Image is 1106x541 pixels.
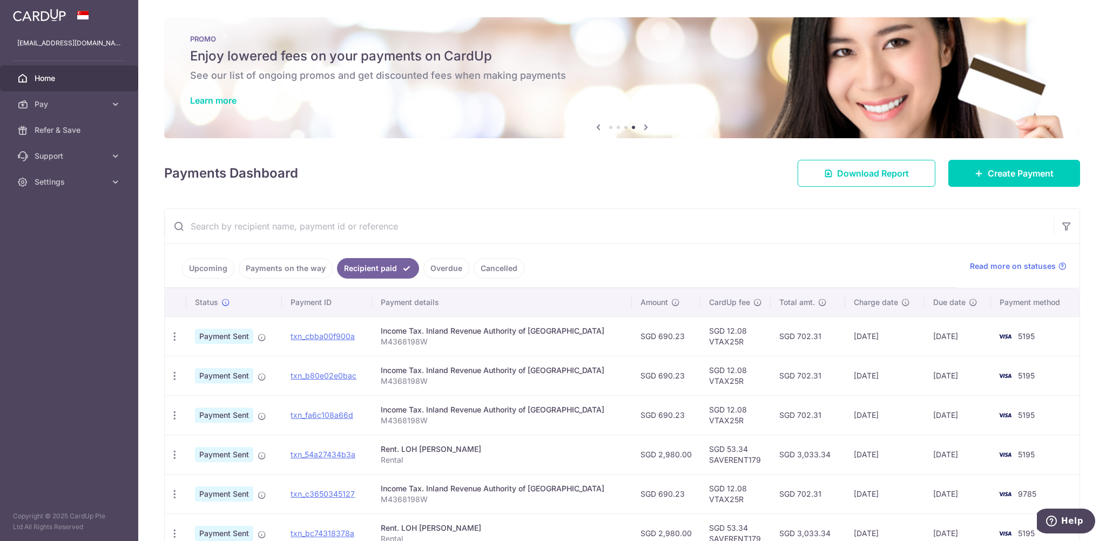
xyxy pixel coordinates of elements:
[948,160,1080,187] a: Create Payment
[381,415,624,426] p: M4368198W
[925,316,991,356] td: [DATE]
[925,356,991,395] td: [DATE]
[195,526,253,541] span: Payment Sent
[994,527,1016,540] img: Bank Card
[991,288,1080,316] th: Payment method
[798,160,935,187] a: Download Report
[381,483,624,494] div: Income Tax. Inland Revenue Authority of [GEOGRAPHIC_DATA]
[1018,332,1035,341] span: 5195
[381,365,624,376] div: Income Tax. Inland Revenue Authority of [GEOGRAPHIC_DATA]
[291,410,353,420] a: txn_fa6c108a66d
[1018,410,1035,420] span: 5195
[291,529,354,538] a: txn_bc74318378a
[195,447,253,462] span: Payment Sent
[381,404,624,415] div: Income Tax. Inland Revenue Authority of [GEOGRAPHIC_DATA]
[700,474,771,513] td: SGD 12.08 VTAX25R
[925,435,991,474] td: [DATE]
[1018,450,1035,459] span: 5195
[771,395,845,435] td: SGD 702.31
[632,316,700,356] td: SGD 690.23
[1037,509,1095,536] iframe: Opens a widget where you can find more information
[700,316,771,356] td: SGD 12.08 VTAX25R
[837,167,909,180] span: Download Report
[640,297,668,308] span: Amount
[381,455,624,465] p: Rental
[771,474,845,513] td: SGD 702.31
[381,336,624,347] p: M4368198W
[190,48,1054,65] h5: Enjoy lowered fees on your payments on CardUp
[164,164,298,183] h4: Payments Dashboard
[17,38,121,49] p: [EMAIL_ADDRESS][DOMAIN_NAME]
[994,488,1016,501] img: Bank Card
[845,474,925,513] td: [DATE]
[632,474,700,513] td: SGD 690.23
[164,17,1080,138] img: Latest Promos banner
[632,395,700,435] td: SGD 690.23
[35,99,106,110] span: Pay
[1018,371,1035,380] span: 5195
[845,356,925,395] td: [DATE]
[190,95,237,106] a: Learn more
[700,356,771,395] td: SGD 12.08 VTAX25R
[195,486,253,502] span: Payment Sent
[35,125,106,136] span: Refer & Save
[925,395,991,435] td: [DATE]
[700,395,771,435] td: SGD 12.08 VTAX25R
[632,356,700,395] td: SGD 690.23
[988,167,1054,180] span: Create Payment
[1018,529,1035,538] span: 5195
[994,330,1016,343] img: Bank Card
[845,395,925,435] td: [DATE]
[970,261,1067,272] a: Read more on statuses
[195,368,253,383] span: Payment Sent
[372,288,632,316] th: Payment details
[779,297,815,308] span: Total amt.
[845,316,925,356] td: [DATE]
[632,435,700,474] td: SGD 2,980.00
[700,435,771,474] td: SGD 53.34 SAVERENT179
[423,258,469,279] a: Overdue
[165,209,1054,244] input: Search by recipient name, payment id or reference
[291,371,356,380] a: txn_b80e02e0bac
[381,523,624,533] div: Rent. LOH [PERSON_NAME]
[35,73,106,84] span: Home
[771,356,845,395] td: SGD 702.31
[970,261,1056,272] span: Read more on statuses
[337,258,419,279] a: Recipient paid
[771,316,845,356] td: SGD 702.31
[709,297,750,308] span: CardUp fee
[282,288,372,316] th: Payment ID
[190,35,1054,43] p: PROMO
[381,376,624,387] p: M4368198W
[291,489,355,498] a: txn_c3650345127
[195,297,218,308] span: Status
[291,332,355,341] a: txn_cbba00f900a
[994,369,1016,382] img: Bank Card
[854,297,898,308] span: Charge date
[195,408,253,423] span: Payment Sent
[381,494,624,505] p: M4368198W
[1018,489,1036,498] span: 9785
[291,450,355,459] a: txn_54a27434b3a
[771,435,845,474] td: SGD 3,033.34
[35,177,106,187] span: Settings
[239,258,333,279] a: Payments on the way
[182,258,234,279] a: Upcoming
[925,474,991,513] td: [DATE]
[845,435,925,474] td: [DATE]
[994,409,1016,422] img: Bank Card
[195,329,253,344] span: Payment Sent
[933,297,966,308] span: Due date
[474,258,524,279] a: Cancelled
[190,69,1054,82] h6: See our list of ongoing promos and get discounted fees when making payments
[381,326,624,336] div: Income Tax. Inland Revenue Authority of [GEOGRAPHIC_DATA]
[381,444,624,455] div: Rent. LOH [PERSON_NAME]
[994,448,1016,461] img: Bank Card
[13,9,66,22] img: CardUp
[35,151,106,161] span: Support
